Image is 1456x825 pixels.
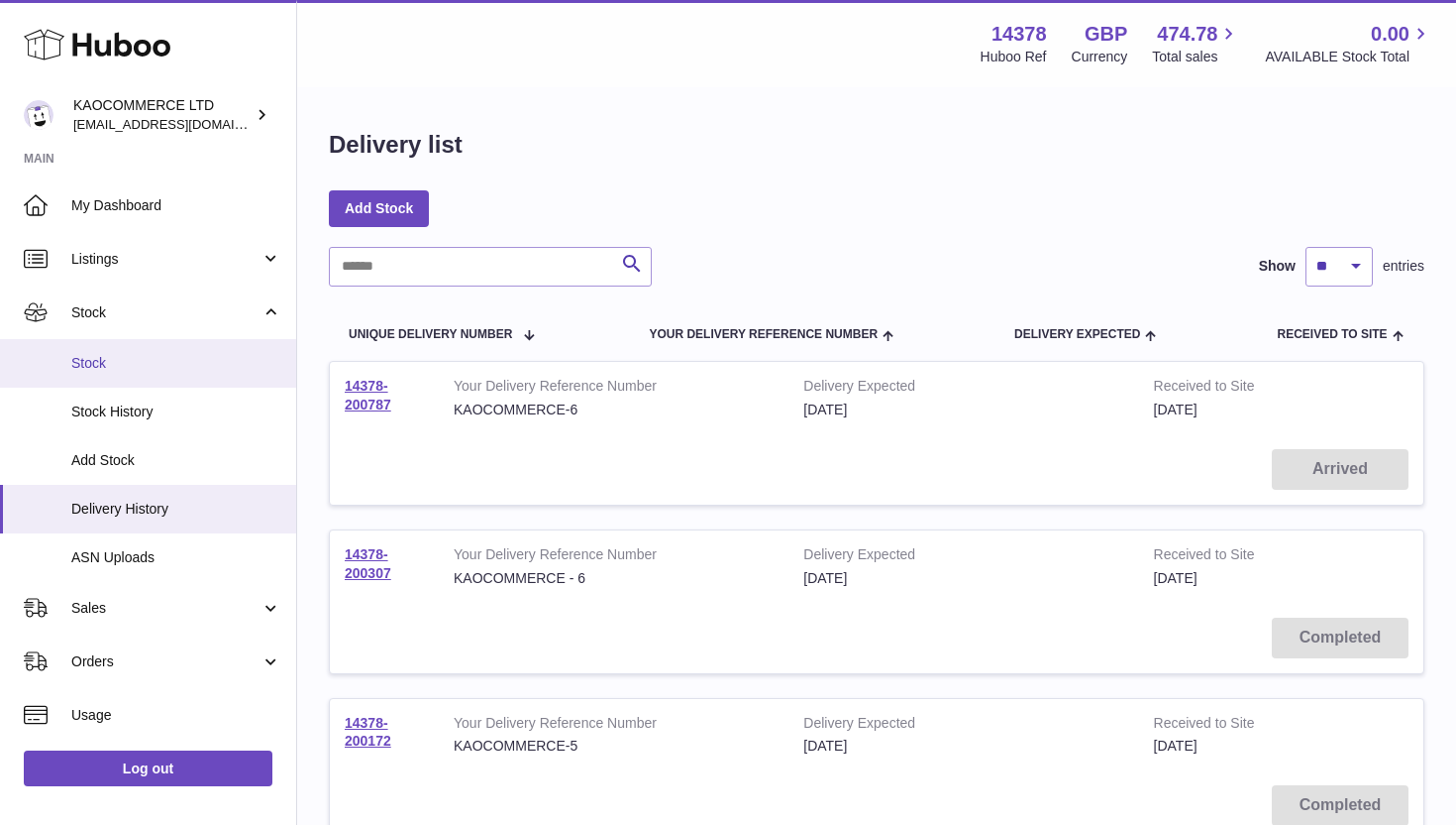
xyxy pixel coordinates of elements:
[1157,21,1217,48] span: 474.78
[454,401,774,419] div: KAOCOMMERCE-6
[1383,257,1424,276] span: entries
[24,751,272,786] a: Log out
[1154,738,1197,754] span: [DATE]
[71,196,281,215] span: My Dashboard
[454,714,774,738] strong: Your Delivery Reference Number
[454,545,774,569] strong: Your Delivery Reference Number
[71,500,281,519] span: Delivery History
[1154,570,1197,586] span: [DATE]
[71,354,281,373] span: Stock
[1265,21,1432,66] a: 0.00 AVAILABLE Stock Total
[991,21,1047,48] strong: 14378
[649,328,878,341] span: Your Delivery Reference Number
[73,96,252,134] div: KAOCOMMERCE LTD
[71,303,260,322] span: Stock
[803,401,1123,419] div: [DATE]
[454,569,774,588] div: KAOCOMMERCE - 6
[345,715,391,750] a: 14378-200172
[71,451,281,470] span: Add Stock
[71,599,260,618] span: Sales
[454,737,774,756] div: KAOCOMMERCE-5
[1085,21,1127,48] strong: GBP
[1152,48,1240,66] span: Total sales
[71,706,281,725] span: Usage
[803,714,1123,738] strong: Delivery Expected
[1259,257,1296,276] label: Show
[1014,328,1140,341] span: Delivery Expected
[1154,545,1321,569] strong: Received to Site
[71,652,260,671] span: Orders
[329,129,463,161] h1: Delivery list
[345,378,391,412] a: 14378-200787
[1154,402,1197,417] span: [DATE]
[1277,328,1387,341] span: Received to Site
[1152,21,1240,66] a: 474.78 Total sales
[73,116,291,132] span: [EMAIL_ADDRESS][DOMAIN_NAME]
[349,328,512,341] span: Unique Delivery Number
[71,548,281,567] span: ASN Uploads
[1265,48,1432,66] span: AVAILABLE Stock Total
[803,377,1123,401] strong: Delivery Expected
[803,545,1123,569] strong: Delivery Expected
[1154,714,1321,738] strong: Received to Site
[803,737,1123,756] div: [DATE]
[803,569,1123,588] div: [DATE]
[454,377,774,401] strong: Your Delivery Reference Number
[71,403,281,421] span: Stock History
[1154,377,1321,401] strong: Received to Site
[71,250,260,269] span: Listings
[1371,21,1409,48] span: 0.00
[329,190,429,226] a: Add Stock
[1072,48,1128,66] div: Currency
[24,100,53,130] img: hello@lunera.co.uk
[981,48,1047,66] div: Huboo Ref
[345,546,391,581] a: 14378-200307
